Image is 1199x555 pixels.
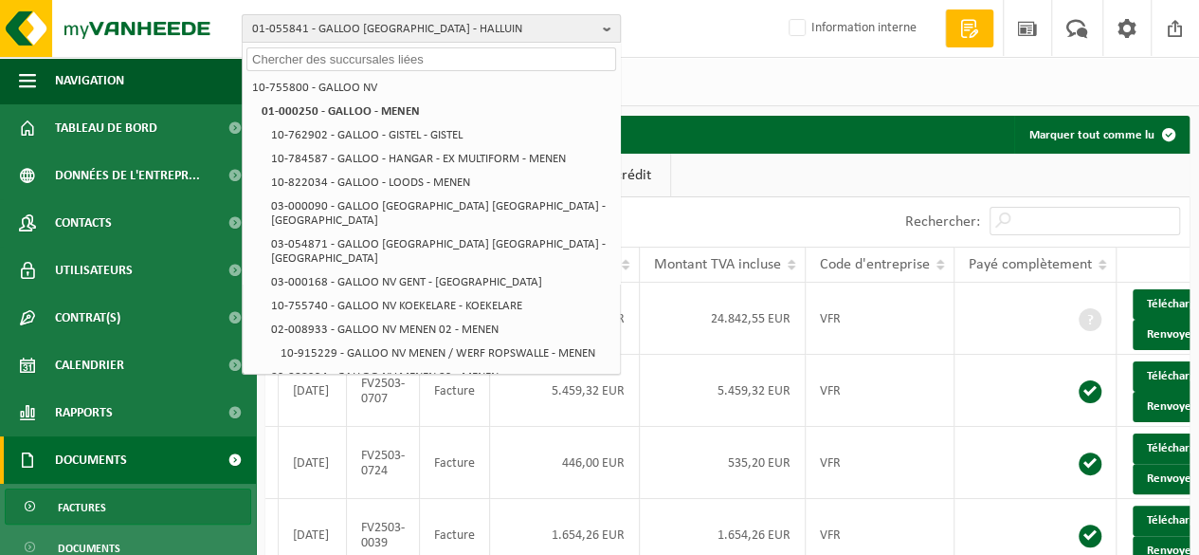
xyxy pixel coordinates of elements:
li: 10-915229 - GALLOO NV MENEN / WERF ROPSWALLE - MENEN [275,342,616,365]
span: Contacts [55,199,112,247]
td: [DATE] [279,427,347,499]
li: 02-008933 - GALLOO NV MENEN 02 - MENEN [265,318,616,342]
li: 10-755740 - GALLOO NV KOEKELARE - KOEKELARE [265,294,616,318]
li: 10-784587 - GALLOO - HANGAR - EX MULTIFORM - MENEN [265,147,616,171]
td: VFR [806,283,954,355]
span: Données de l'entrepr... [55,152,200,199]
td: [DATE] [279,355,347,427]
span: Utilisateurs [55,247,133,294]
a: Factures [5,489,251,525]
input: Chercher des succursales liées [246,47,616,71]
td: VFR [806,355,954,427]
li: 03-054871 - GALLOO [GEOGRAPHIC_DATA] [GEOGRAPHIC_DATA] - [GEOGRAPHIC_DATA] [265,232,616,270]
li: 03-000168 - GALLOO NV GENT - [GEOGRAPHIC_DATA] [265,270,616,294]
span: Calendrier [55,342,124,389]
td: 5.459,32 EUR [640,355,806,427]
td: 535,20 EUR [640,427,806,499]
span: Navigation [55,57,124,104]
td: 5.459,32 EUR [490,355,640,427]
li: 10-755800 - GALLOO NV [246,76,616,100]
label: Information interne [785,14,917,43]
span: Code d'entreprise [820,257,930,272]
span: Documents [55,436,127,484]
button: Marquer tout comme lu [1014,116,1188,154]
li: 10-762902 - GALLOO - GISTEL - GISTEL [265,123,616,147]
span: Contrat(s) [55,294,120,342]
span: Rapports [55,389,113,436]
td: Facture [420,355,490,427]
td: Facture [420,427,490,499]
span: 01-055841 - GALLOO [GEOGRAPHIC_DATA] - HALLUIN [252,15,595,44]
span: Factures [58,490,106,526]
td: FV2503-0724 [347,427,420,499]
li: 03-000090 - GALLOO [GEOGRAPHIC_DATA] [GEOGRAPHIC_DATA] - [GEOGRAPHIC_DATA] [265,194,616,232]
td: FV2503-0707 [347,355,420,427]
td: VFR [806,427,954,499]
label: Rechercher: [905,214,980,230]
span: Montant TVA incluse [654,257,781,272]
button: 01-055841 - GALLOO [GEOGRAPHIC_DATA] - HALLUIN [242,14,621,43]
span: Tableau de bord [55,104,157,152]
strong: 01-000250 - GALLOO - MENEN [262,105,420,118]
li: 02-008934 - GALLOO NV MENEN 03 - MENEN [265,365,616,389]
td: 446,00 EUR [490,427,640,499]
li: 10-822034 - GALLOO - LOODS - MENEN [265,171,616,194]
td: 24.842,55 EUR [640,283,806,355]
span: Payé complètement [969,257,1092,272]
